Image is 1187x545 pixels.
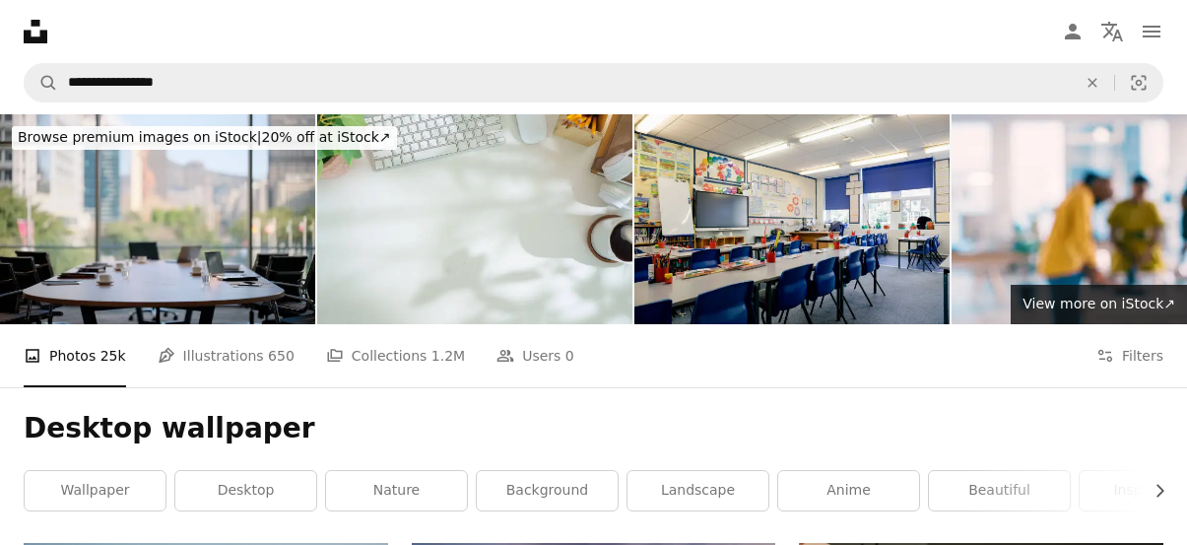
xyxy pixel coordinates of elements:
[317,114,632,324] img: Top view white office desk with keyboard, coffee cup, headphone and stationery.
[1096,324,1163,387] button: Filters
[24,411,1163,446] h1: Desktop wallpaper
[25,64,58,102] button: Search Unsplash
[25,471,165,511] a: wallpaper
[268,345,295,367] span: 650
[158,324,295,387] a: Illustrations 650
[1071,64,1114,102] button: Clear
[496,324,574,387] a: Users 0
[1132,12,1171,51] button: Menu
[778,471,919,511] a: anime
[1011,285,1187,324] a: View more on iStock↗
[634,114,950,324] img: Empty Classroom
[175,471,316,511] a: desktop
[24,63,1163,102] form: Find visuals sitewide
[1022,296,1175,311] span: View more on iStock ↗
[1142,471,1163,511] button: scroll list to the right
[24,20,47,43] a: Home — Unsplash
[18,129,261,145] span: Browse premium images on iStock |
[477,471,618,511] a: background
[1092,12,1132,51] button: Language
[431,345,465,367] span: 1.2M
[929,471,1070,511] a: beautiful
[18,129,391,145] span: 20% off at iStock ↗
[565,345,574,367] span: 0
[326,324,465,387] a: Collections 1.2M
[326,471,467,511] a: nature
[1115,64,1162,102] button: Visual search
[627,471,768,511] a: landscape
[1053,12,1092,51] a: Log in / Sign up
